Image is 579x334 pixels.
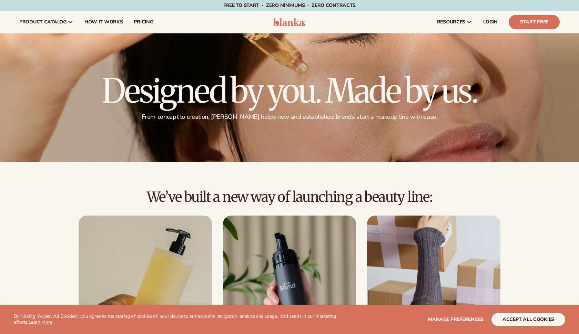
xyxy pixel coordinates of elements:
span: Manage preferences [428,316,484,323]
span: resources [437,19,465,25]
button: Manage preferences [428,313,484,326]
span: LOGIN [483,19,498,25]
img: logo [273,18,306,26]
h2: We’ve built a new way of launching a beauty line: [19,189,560,205]
a: How It Works [79,11,129,33]
span: How It Works [84,19,123,25]
a: resources [431,11,478,33]
a: Learn More [29,319,52,325]
a: Start Free [509,15,560,29]
a: product catalog [14,11,79,33]
a: pricing [128,11,159,33]
p: From concept to creation, [PERSON_NAME] helps new and established brands start a makeup line with... [102,113,477,121]
button: accept all cookies [491,313,565,326]
span: pricing [134,19,153,25]
p: By clicking "Accept All Cookies", you agree to the storing of cookies on your device to enhance s... [14,314,338,325]
h1: Designed by you. Made by us. [102,74,477,107]
span: Free to start · ZERO minimums · ZERO contracts [223,2,356,9]
span: product catalog [19,19,67,25]
a: LOGIN [478,11,503,33]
